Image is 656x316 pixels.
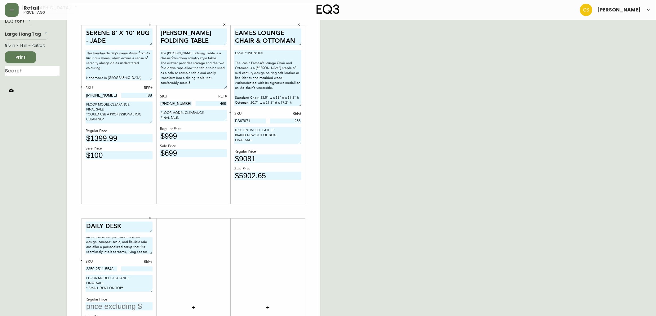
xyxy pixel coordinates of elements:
[160,94,192,99] div: SKU
[86,28,153,45] textarea: SERENE 8' X 10' RUG - JADE
[86,128,153,134] div: Regular Price
[86,222,153,232] textarea: DAILY DESK
[24,11,45,14] h5: price tags
[234,127,301,144] textarea: DISCONTINUED LEATHER. BRAND NEW OUT OF BOX. FINAL SALE.
[86,302,153,311] input: price excluding $
[160,126,227,132] div: Regular Price
[317,4,339,14] img: logo
[160,144,227,149] div: Sale Price
[121,85,153,91] div: REF#
[160,50,227,89] textarea: The [PERSON_NAME] Folding Table is a classic fold-down country style table. The drawer provides s...
[234,111,266,117] div: SKU
[234,166,301,172] div: Sale Price
[234,28,301,45] textarea: EAMES LOUNGE CHAIR & OTTOMAN
[196,94,227,99] div: REF#
[24,6,39,11] span: Retail
[5,66,60,76] input: Search
[160,149,227,158] input: price excluding $
[10,54,31,61] span: Print
[234,50,301,106] textarea: ES67071WHN1R01 The iconic Eames® Lounge Chair and Ottoman is a [PERSON_NAME] staple of mid-centur...
[160,132,227,140] input: price excluding $
[160,110,227,121] textarea: FLOOR MODEL CLEARANCE. FINAL SALE.
[5,16,32,27] div: EQ3 font
[86,275,153,292] textarea: FLOOR MODEL CLEARANCE. FINAL SALE. * SMALL DENT ON TOP*
[86,237,153,254] textarea: Branch's Daily Desk makes space for focus, no matter where you work. Its clean design, compact sc...
[234,154,301,163] input: price excluding $
[86,259,117,265] div: SKU
[580,4,592,16] img: 996bfd46d64b78802a67b62ffe4c27a2
[86,102,153,123] textarea: FLOOR MODEL CLEARANCE. FINAL SALE. *COULD USE A PROFESSIONAL RUG CLEANING*
[121,259,153,265] div: REF#
[86,297,153,302] div: Regular Price
[86,134,153,142] input: price excluding $
[160,28,227,45] textarea: [PERSON_NAME] FOLDING TABLE
[86,151,153,160] input: price excluding $
[86,146,153,151] div: Sale Price
[86,50,153,80] textarea: This handmade rug’s name stems from its luxurious sheen, which evokes a sense of serenity alongsi...
[270,111,302,117] div: REF#
[5,29,48,40] div: Large Hang Tag
[234,172,301,180] input: price excluding $
[5,51,36,63] button: Print
[234,149,301,154] div: Regular Price
[86,85,117,91] div: SKU
[5,43,60,48] div: 8.5 in × 14 in – Portrait
[597,7,641,12] span: [PERSON_NAME]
